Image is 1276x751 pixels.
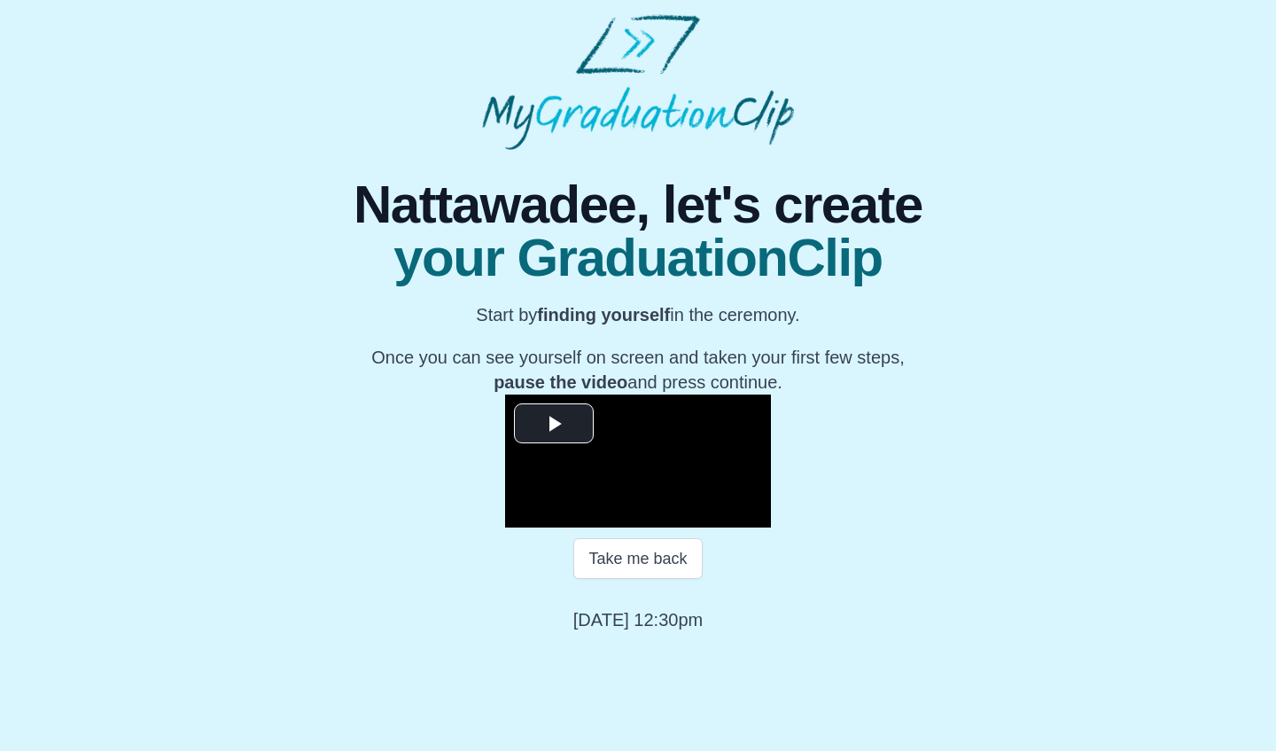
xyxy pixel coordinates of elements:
[514,403,594,443] button: Play Video
[354,302,922,327] p: Start by in the ceremony.
[482,14,794,150] img: MyGraduationClip
[573,607,703,632] p: [DATE] 12:30pm
[354,345,922,395] p: Once you can see yourself on screen and taken your first few steps, and press continue.
[505,395,771,528] div: Video Player
[573,538,702,579] button: Take me back
[537,305,670,325] b: finding yourself
[354,231,922,285] span: your GraduationClip
[494,372,627,392] b: pause the video
[354,178,922,231] span: Nattawadee, let's create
